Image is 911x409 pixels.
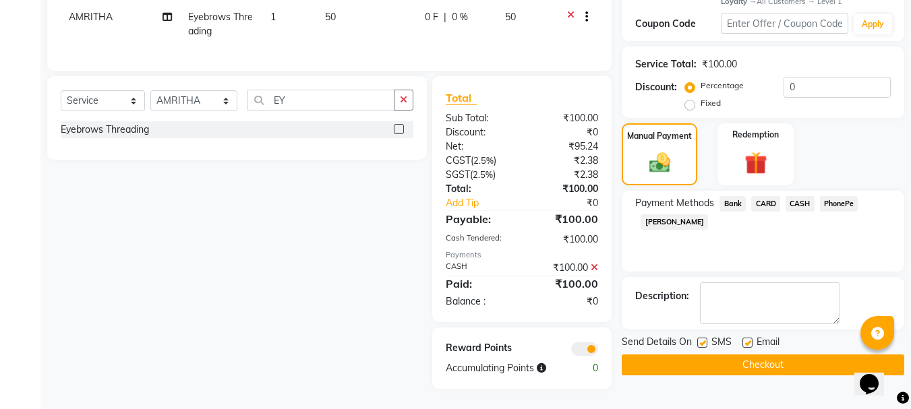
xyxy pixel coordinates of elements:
[751,196,780,212] span: CARD
[732,129,779,141] label: Redemption
[854,14,892,34] button: Apply
[719,196,746,212] span: Bank
[786,196,815,212] span: CASH
[473,155,494,166] span: 2.5%
[436,361,565,375] div: Accumulating Points
[627,130,692,142] label: Manual Payment
[701,80,744,92] label: Percentage
[522,182,608,196] div: ₹100.00
[635,289,689,303] div: Description:
[446,154,471,166] span: CGST
[522,111,608,125] div: ₹100.00
[436,168,522,182] div: ( )
[854,355,898,396] iframe: chat widget
[325,11,336,23] span: 50
[641,214,708,230] span: [PERSON_NAME]
[452,10,468,24] span: 0 %
[436,111,522,125] div: Sub Total:
[69,11,113,23] span: AMRITHA
[635,57,697,71] div: Service Total:
[444,10,446,24] span: |
[522,168,608,182] div: ₹2.38
[622,335,692,352] span: Send Details On
[565,361,608,375] div: 0
[635,196,714,210] span: Payment Methods
[522,232,608,247] div: ₹100.00
[622,354,904,375] button: Checkout
[446,249,598,261] div: Payments
[635,80,677,94] div: Discount:
[436,182,522,196] div: Total:
[473,169,493,180] span: 2.5%
[643,150,677,175] img: _cash.svg
[701,97,721,109] label: Fixed
[505,11,516,23] span: 50
[436,196,536,210] a: Add Tip
[537,196,609,210] div: ₹0
[436,294,522,309] div: Balance :
[711,335,732,352] span: SMS
[436,139,522,154] div: Net:
[61,123,149,137] div: Eyebrows Threading
[522,276,608,292] div: ₹100.00
[446,91,477,105] span: Total
[436,211,522,227] div: Payable:
[738,149,774,177] img: _gift.svg
[522,261,608,275] div: ₹100.00
[436,261,522,275] div: CASH
[436,232,522,247] div: Cash Tendered:
[436,154,522,168] div: ( )
[757,335,780,352] span: Email
[522,294,608,309] div: ₹0
[702,57,737,71] div: ₹100.00
[436,125,522,139] div: Discount:
[270,11,276,23] span: 1
[522,211,608,227] div: ₹100.00
[446,168,470,181] span: SGST
[522,139,608,154] div: ₹95.24
[820,196,858,212] span: PhonePe
[247,90,395,111] input: Search or Scan
[721,13,848,34] input: Enter Offer / Coupon Code
[635,17,720,31] div: Coupon Code
[188,11,253,37] span: Eyebrows Threading
[425,10,438,24] span: 0 F
[436,276,522,292] div: Paid:
[522,154,608,168] div: ₹2.38
[522,125,608,139] div: ₹0
[436,341,522,356] div: Reward Points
